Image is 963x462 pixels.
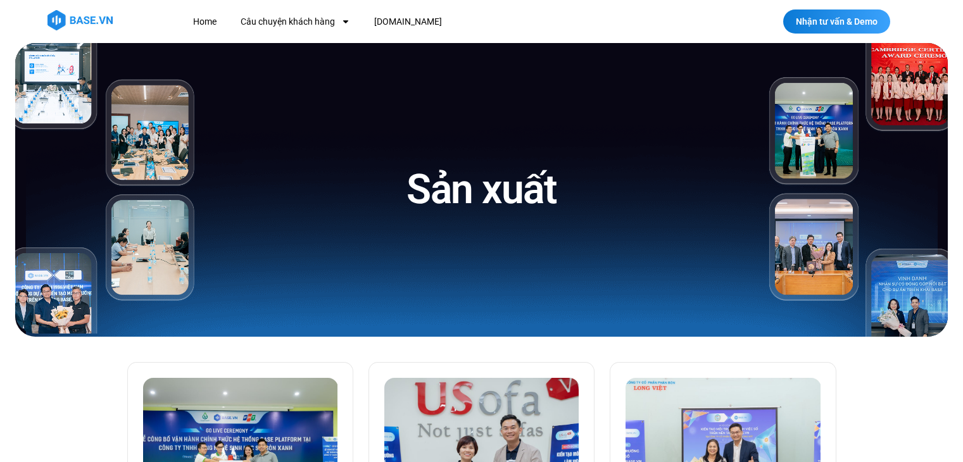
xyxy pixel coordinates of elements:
[796,17,878,26] span: Nhận tư vấn & Demo
[406,163,557,216] h1: Sản xuất
[184,10,226,34] a: Home
[231,10,360,34] a: Câu chuyện khách hàng
[184,10,674,34] nav: Menu
[783,9,890,34] a: Nhận tư vấn & Demo
[365,10,451,34] a: [DOMAIN_NAME]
